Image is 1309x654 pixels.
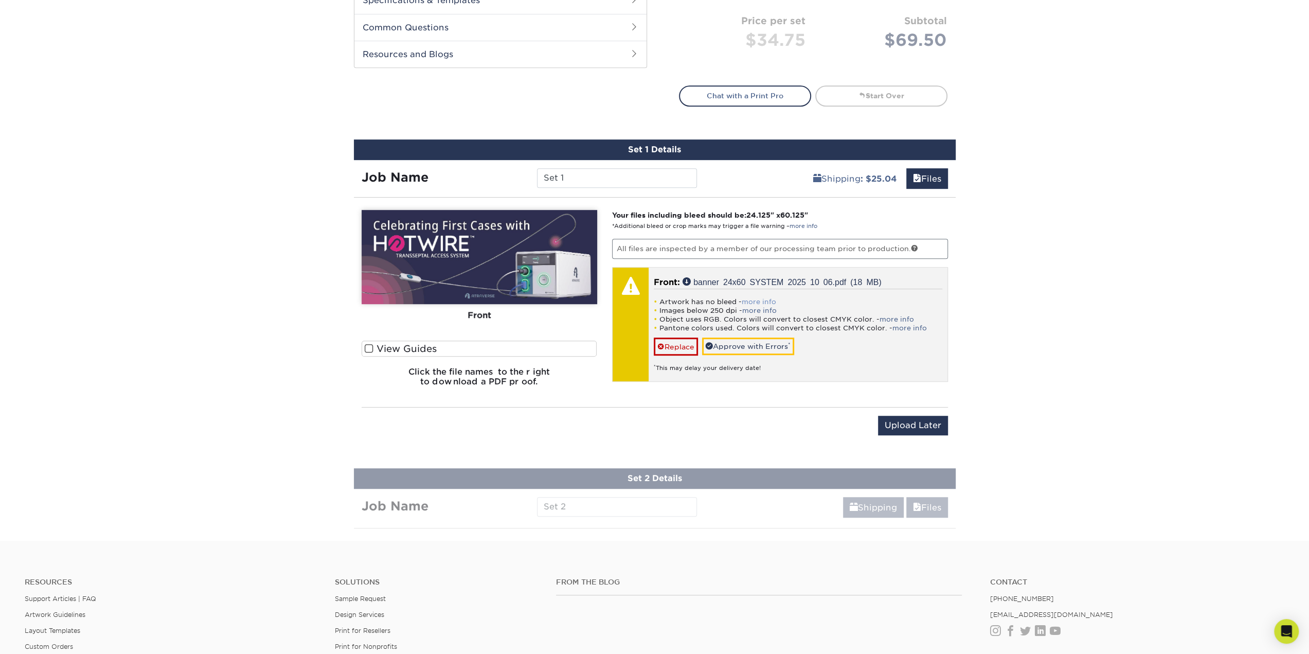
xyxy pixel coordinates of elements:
span: Front: [654,277,680,287]
li: Object uses RGB. Colors will convert to closest CMYK color. - [654,315,942,324]
p: All files are inspected by a member of our processing team prior to production. [612,239,948,258]
a: banner 24x60 SYSTEM 2025 10 06.pdf (18 MB) [683,277,882,286]
a: Contact [990,578,1284,587]
strong: Job Name [362,170,428,185]
a: Start Over [815,85,947,106]
a: Print for Nonprofits [335,643,397,650]
span: shipping [813,174,821,184]
a: Sample Request [335,595,386,603]
a: Support Articles | FAQ [25,595,96,603]
div: Front [362,304,597,327]
input: Enter a job name [537,168,697,188]
b: : $25.04 [860,174,897,184]
li: Images below 250 dpi - [654,306,942,315]
a: Design Services [335,611,384,618]
h6: Click the file names to the right to download a PDF proof. [362,367,597,395]
a: more info [742,307,777,314]
span: files [913,174,921,184]
div: Open Intercom Messenger [1274,619,1299,644]
span: files [913,503,921,512]
a: Files [906,497,948,518]
div: This may delay your delivery date! [654,356,942,373]
strong: Your files including bleed should be: " x " [612,211,808,219]
h2: Common Questions [354,14,647,41]
a: Files [906,168,948,189]
h4: Solutions [335,578,541,587]
h4: From the Blog [556,578,962,587]
a: more info [790,223,817,229]
li: Artwork has no bleed - [654,297,942,306]
a: [PHONE_NUMBER] [990,595,1053,603]
div: Set 1 Details [354,139,956,160]
span: 24.125 [746,211,770,219]
a: Artwork Guidelines [25,611,85,618]
a: Chat with a Print Pro [679,85,811,106]
input: Upload Later [878,416,948,435]
a: Replace [654,338,698,356]
a: Shipping [843,497,904,518]
span: shipping [850,503,858,512]
label: View Guides [362,341,597,357]
li: Pantone colors used. Colors will convert to closest CMYK color. - [654,324,942,332]
span: 60.125 [780,211,804,219]
h2: Resources and Blogs [354,41,647,67]
a: more info [742,298,776,306]
a: [EMAIL_ADDRESS][DOMAIN_NAME] [990,611,1113,618]
a: Shipping: $25.04 [806,168,904,189]
a: more info [892,324,927,332]
a: Approve with Errors* [702,338,794,355]
a: more info [880,315,914,323]
small: *Additional bleed or crop marks may trigger a file warning – [612,223,817,229]
a: Print for Resellers [335,627,390,634]
h4: Resources [25,578,319,587]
